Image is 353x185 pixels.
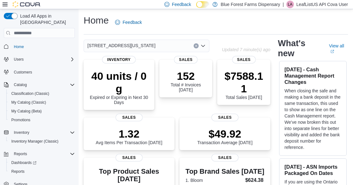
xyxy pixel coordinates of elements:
[1,42,77,51] button: Home
[11,56,26,63] button: Users
[6,98,77,107] button: My Catalog (Classic)
[164,70,207,82] p: 152
[11,129,32,136] button: Inventory
[11,129,75,136] span: Inventory
[14,57,24,62] span: Users
[9,159,39,166] a: Dashboards
[96,128,163,145] div: Avg Items Per Transaction [DATE]
[123,19,142,25] span: Feedback
[283,1,284,8] p: |
[278,38,322,58] h2: What's new
[211,154,239,161] span: Sales
[164,70,207,92] div: Total # Invoices [DATE]
[211,114,239,121] span: Sales
[11,81,75,89] span: Catalog
[185,168,264,175] h3: Top Brand Sales [DATE]
[9,138,75,145] span: Inventory Manager (Classic)
[96,128,163,140] p: 1.32
[11,42,75,50] span: Home
[11,117,30,122] span: Promotions
[9,116,33,124] a: Promotions
[11,160,36,165] span: Dashboards
[89,70,149,95] p: 40 units / 0 g
[9,99,49,106] a: My Catalog (Classic)
[1,68,77,77] button: Customers
[13,1,41,8] img: Cova
[222,70,265,100] div: Total Sales [DATE]
[9,107,75,115] span: My Catalog (Beta)
[6,116,77,124] button: Promotions
[222,70,265,95] p: $7588.11
[6,89,77,98] button: Classification (Classic)
[11,68,35,76] a: Customers
[185,177,243,183] dt: 1. Bloom
[14,82,27,87] span: Catalog
[284,164,341,176] h3: [DATE] - ASN Imports Packaged On Dates
[286,1,294,8] div: LeafListUS API Cova User
[194,43,199,48] button: Clear input
[1,55,77,64] button: Users
[11,56,75,63] span: Users
[89,70,149,105] div: Expired or Expiring in Next 30 Days
[288,1,292,8] span: LA
[11,68,75,76] span: Customers
[9,168,75,175] span: Reports
[197,128,253,145] div: Transaction Average [DATE]
[9,90,75,97] span: Classification (Classic)
[1,150,77,158] button: Reports
[11,150,75,158] span: Reports
[14,151,27,156] span: Reports
[11,169,25,174] span: Reports
[89,168,169,183] h3: Top Product Sales [DATE]
[9,138,61,145] a: Inventory Manager (Classic)
[14,44,24,49] span: Home
[11,81,29,89] button: Catalog
[9,116,75,124] span: Promotions
[84,14,109,27] h1: Home
[296,1,348,8] p: LeafListUS API Cova User
[329,43,348,53] a: View allExternal link
[11,91,49,96] span: Classification (Classic)
[14,70,32,75] span: Customers
[11,150,30,158] button: Reports
[284,66,341,85] h3: [DATE] - Cash Management Report Changes
[6,107,77,116] button: My Catalog (Beta)
[18,13,75,25] span: Load All Apps in [GEOGRAPHIC_DATA]
[232,56,256,63] span: Sales
[174,56,198,63] span: Sales
[245,177,264,184] dd: $624.38
[11,100,46,105] span: My Catalog (Classic)
[11,139,58,144] span: Inventory Manager (Classic)
[172,1,191,8] span: Feedback
[221,1,280,8] p: Blue Forest Farms Dispensary
[9,107,44,115] a: My Catalog (Beta)
[284,88,341,150] p: When closing the safe and making a bank deposit in the same transaction, this used to show as one...
[6,158,77,167] a: Dashboards
[6,137,77,146] button: Inventory Manager (Classic)
[9,159,75,166] span: Dashboards
[87,42,156,49] span: [STREET_ADDRESS][US_STATE]
[197,128,253,140] p: $49.92
[11,109,42,114] span: My Catalog (Beta)
[11,43,26,51] a: Home
[196,1,209,8] input: Dark Mode
[115,114,143,121] span: Sales
[222,47,270,52] p: Updated 7 minute(s) ago
[14,130,29,135] span: Inventory
[1,128,77,137] button: Inventory
[6,167,77,176] button: Reports
[102,56,136,63] span: Inventory
[1,80,77,89] button: Catalog
[113,16,144,29] a: Feedback
[201,43,206,48] button: Open list of options
[9,168,27,175] a: Reports
[115,154,143,161] span: Sales
[9,99,75,106] span: My Catalog (Classic)
[9,90,52,97] a: Classification (Classic)
[330,50,334,53] svg: External link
